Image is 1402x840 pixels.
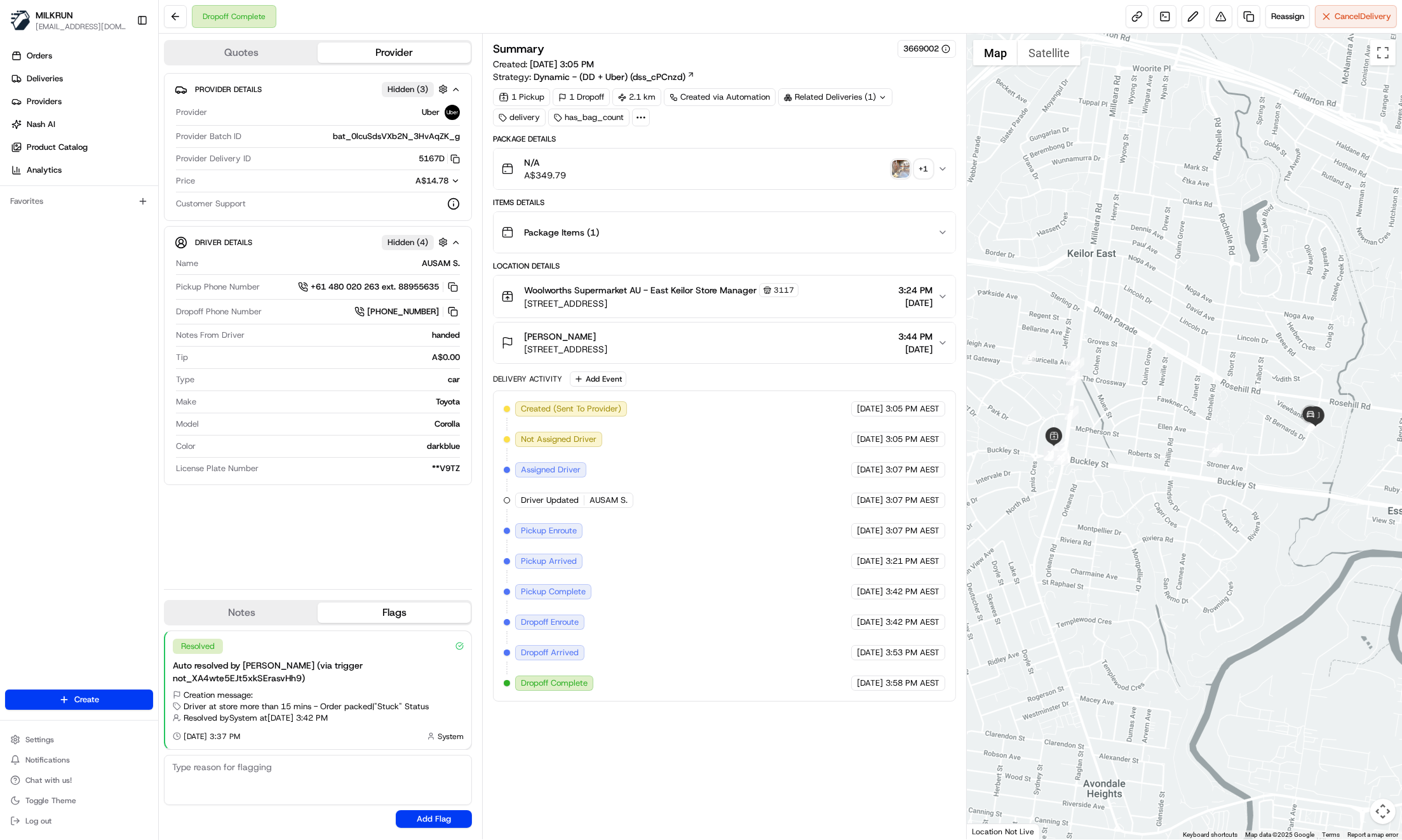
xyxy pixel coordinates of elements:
[5,751,153,769] button: Notifications
[886,586,940,597] span: 3:42 PM AEST
[184,712,257,724] span: Resolved by System
[13,13,38,38] img: Nash
[1271,11,1304,22] span: Reassign
[25,816,51,826] span: Log out
[176,374,194,385] span: Type
[201,396,460,408] div: Toyota
[892,160,933,178] button: photo_proof_of_delivery image+1
[8,179,102,202] a: 📗Knowledge Base
[521,403,621,415] span: Created (Sent To Provider)
[970,823,1012,839] img: Google
[5,160,158,180] a: Analytics
[1018,40,1081,65] button: Show satellite imagery
[493,43,544,55] h3: Summary
[886,403,940,415] span: 3:05 PM AEST
[1066,371,1080,385] div: 6
[176,330,245,341] span: Notes From Driver
[27,73,63,84] span: Deliveries
[1047,447,1061,461] div: 16
[204,418,460,430] div: Corolla
[664,88,776,106] a: Created via Automation
[5,69,158,89] a: Deliveries
[524,297,799,310] span: [STREET_ADDRESS]
[5,46,158,66] a: Orders
[175,79,461,100] button: Provider DetailsHidden (3)
[915,160,933,178] div: + 1
[1044,446,1058,460] div: 19
[1347,831,1398,838] a: Report a map error
[494,276,955,317] button: Woolworths Supermarket AU - East Keilor Store Manager3117[STREET_ADDRESS]3:24 PM[DATE]
[176,107,207,118] span: Provider
[184,701,429,712] span: Driver at store more than 15 mins - Order packed | "Stuck" Status
[903,43,950,55] button: 3669002
[570,371,626,387] button: Add Event
[857,677,883,689] span: [DATE]
[260,712,328,724] span: at [DATE] 3:42 PM
[126,215,154,225] span: Pylon
[25,755,70,765] span: Notifications
[970,823,1012,839] a: Open this area in Google Maps (opens a new window)
[184,731,240,742] span: [DATE] 3:37 PM
[898,330,933,343] span: 3:44 PM
[521,434,597,445] span: Not Assigned Driver
[898,343,933,356] span: [DATE]
[1022,350,1036,364] div: 5
[967,823,1040,839] div: Location Not Live
[13,185,23,196] div: 📗
[176,175,195,187] span: Price
[388,84,428,95] span: Hidden ( 3 )
[13,51,231,71] p: Welcome 👋
[396,810,472,828] button: Add Flag
[612,88,661,106] div: 2.1 km
[524,156,566,169] span: N/A
[195,84,262,95] span: Provider Details
[176,306,262,317] span: Dropoff Phone Number
[10,10,30,30] img: MILKRUN
[176,352,188,363] span: Tip
[493,261,956,271] div: Location Details
[524,343,607,356] span: [STREET_ADDRESS]
[886,434,940,445] span: 3:05 PM AEST
[5,771,153,789] button: Chat with us!
[886,677,940,689] span: 3:58 PM AEST
[1070,357,1084,371] div: 1
[165,603,318,623] button: Notes
[199,374,460,385] div: car
[1322,831,1340,838] a: Terms (opens in new tab)
[165,43,318,63] button: Quotes
[521,586,586,597] span: Pickup Complete
[5,812,153,830] button: Log out
[298,280,460,294] button: +61 480 020 263 ext. 88955635
[318,603,470,623] button: Flags
[898,284,933,297] span: 3:24 PM
[5,91,158,112] a: Providers
[176,418,199,430] span: Model
[973,40,1018,65] button: Show street map
[74,694,99,705] span: Create
[494,323,955,363] button: [PERSON_NAME][STREET_ADDRESS]3:44 PM[DATE]
[493,134,956,144] div: Package Details
[250,330,460,341] div: handed
[886,647,940,658] span: 3:53 PM AEST
[774,285,794,295] span: 3117
[5,191,153,211] div: Favorites
[493,70,695,83] div: Strategy:
[354,305,460,319] a: [PHONE_NUMBER]
[534,70,695,83] a: Dynamic - (DD + Uber) (dss_cPCnzd)
[176,198,246,210] span: Customer Support
[27,142,88,153] span: Product Catalog
[36,22,126,32] span: [EMAIL_ADDRESS][DOMAIN_NAME]
[857,464,883,476] span: [DATE]
[5,690,153,710] button: Create
[886,617,940,628] span: 3:42 PM AEST
[857,617,883,628] span: [DATE]
[548,109,630,126] div: has_bag_count
[493,58,594,70] span: Created:
[1046,447,1060,461] div: 14
[175,232,461,253] button: Driver DetailsHidden (4)
[521,677,588,689] span: Dropoff Complete
[43,134,161,144] div: We're available if you need us!
[438,731,464,742] span: System
[107,185,118,196] div: 💻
